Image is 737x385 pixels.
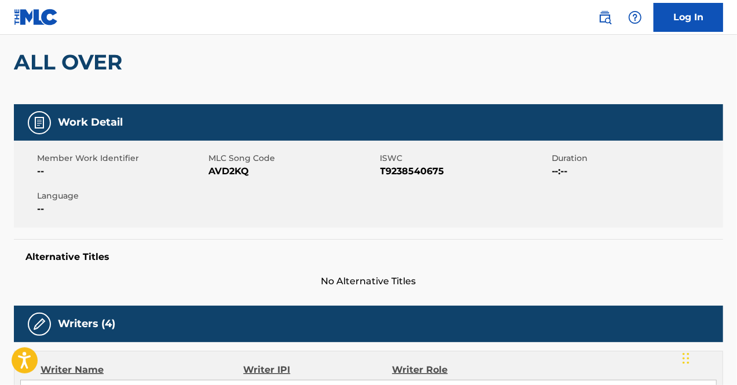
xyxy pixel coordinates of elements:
[380,152,549,164] span: ISWC
[392,363,527,377] div: Writer Role
[37,202,206,216] span: --
[14,9,58,25] img: MLC Logo
[14,274,723,288] span: No Alternative Titles
[58,317,115,331] h5: Writers (4)
[552,152,720,164] span: Duration
[593,6,617,29] a: Public Search
[380,164,549,178] span: T9238540675
[14,49,128,75] h2: ALL OVER
[683,341,690,376] div: Drag
[679,329,737,385] iframe: Chat Widget
[208,164,377,178] span: AVD2KQ
[37,152,206,164] span: Member Work Identifier
[243,363,392,377] div: Writer IPI
[41,363,243,377] div: Writer Name
[25,251,712,263] h5: Alternative Titles
[32,317,46,331] img: Writers
[598,10,612,24] img: search
[628,10,642,24] img: help
[624,6,647,29] div: Help
[208,152,377,164] span: MLC Song Code
[37,190,206,202] span: Language
[58,116,123,129] h5: Work Detail
[552,164,720,178] span: --:--
[654,3,723,32] a: Log In
[32,116,46,130] img: Work Detail
[37,164,206,178] span: --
